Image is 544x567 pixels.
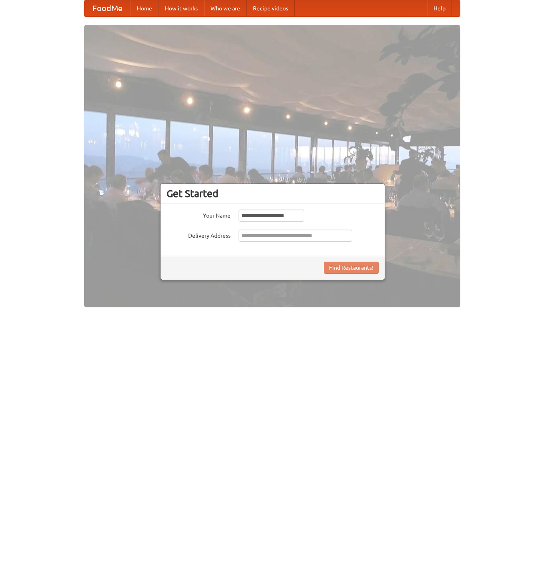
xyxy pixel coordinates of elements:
[167,230,231,240] label: Delivery Address
[247,0,295,16] a: Recipe videos
[167,210,231,220] label: Your Name
[130,0,159,16] a: Home
[324,262,379,274] button: Find Restaurants!
[427,0,452,16] a: Help
[167,188,379,200] h3: Get Started
[159,0,204,16] a: How it works
[204,0,247,16] a: Who we are
[84,0,130,16] a: FoodMe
